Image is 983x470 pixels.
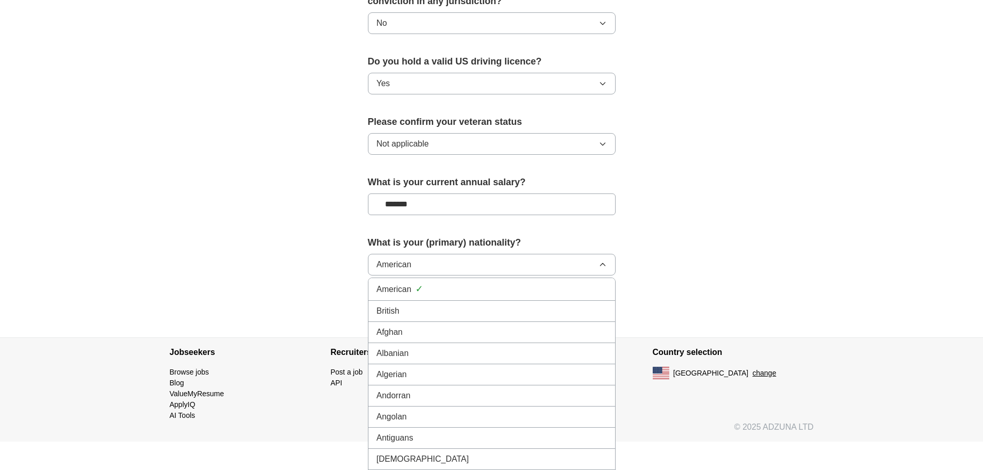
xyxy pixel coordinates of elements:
span: American [377,258,412,271]
div: © 2025 ADZUNA LTD [162,421,822,442]
label: What is your current annual salary? [368,175,616,189]
span: [GEOGRAPHIC_DATA] [673,368,749,379]
a: AI Tools [170,411,196,419]
label: Do you hold a valid US driving licence? [368,55,616,69]
label: What is your (primary) nationality? [368,236,616,250]
span: Angolan [377,411,407,423]
span: American [377,283,412,296]
label: Please confirm your veteran status [368,115,616,129]
a: ApplyIQ [170,400,196,409]
a: Browse jobs [170,368,209,376]
span: Albanian [377,347,409,360]
span: Afghan [377,326,403,338]
span: Antiguans [377,432,413,444]
a: Post a job [331,368,363,376]
span: British [377,305,399,317]
span: Not applicable [377,138,429,150]
a: ValueMyResume [170,390,224,398]
a: API [331,379,343,387]
button: Yes [368,73,616,94]
button: change [752,368,776,379]
button: Not applicable [368,133,616,155]
a: Blog [170,379,184,387]
span: [DEMOGRAPHIC_DATA] [377,453,469,465]
button: American [368,254,616,275]
h4: Country selection [653,338,814,367]
span: Algerian [377,368,407,381]
img: US flag [653,367,669,379]
button: No [368,12,616,34]
span: Andorran [377,390,411,402]
span: No [377,17,387,29]
span: Yes [377,77,390,90]
span: ✓ [415,282,423,296]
